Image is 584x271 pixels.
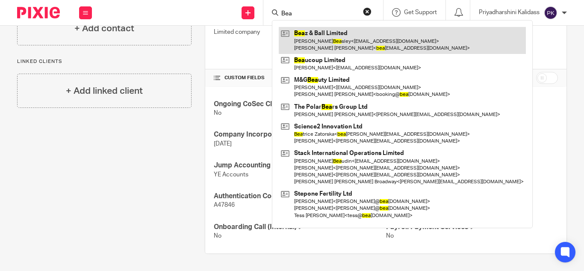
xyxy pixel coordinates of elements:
[363,7,372,16] button: Clear
[386,233,394,239] span: No
[479,8,540,17] p: Priyadharshini Kalidass
[544,6,557,20] img: svg%3E
[214,223,386,232] h4: Onboarding Call (Internal)
[17,7,60,18] img: Pixie
[214,172,248,178] span: YE Accounts
[214,233,221,239] span: No
[214,161,386,170] h4: Jump Accounting Service
[17,58,192,65] p: Linked clients
[214,192,386,201] h4: Authentication Code
[214,202,235,208] span: A47846
[214,141,232,147] span: [DATE]
[66,84,143,98] h4: + Add linked client
[404,9,437,15] span: Get Support
[214,28,386,36] p: Limited company
[280,10,357,18] input: Search
[214,110,221,116] span: No
[74,22,134,35] h4: + Add contact
[214,100,386,109] h4: Ongoing CoSec Client
[214,74,386,81] h4: CUSTOM FIELDS
[214,130,386,139] h4: Company Incorporated On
